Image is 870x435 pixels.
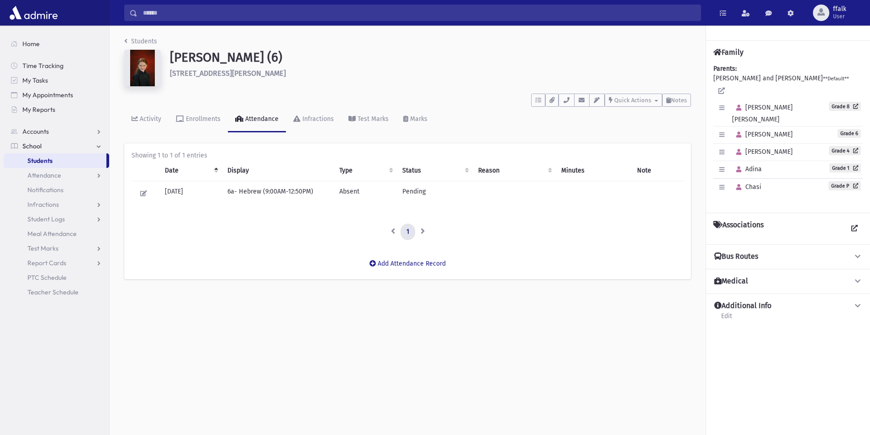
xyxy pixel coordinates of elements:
[124,107,169,132] a: Activity
[838,129,861,138] span: Grade 6
[632,160,684,181] th: Note
[159,181,222,206] td: [DATE]
[27,230,77,238] span: Meal Attendance
[364,256,452,272] button: Add Attendance Record
[243,115,279,123] div: Attendance
[605,94,662,107] button: Quick Actions
[124,50,161,86] img: 2QAAAAAAAAAAAAAAAAAAAAAAAAAAAAAAAAAAAAAAAAAAAAAAAAAAAAAAAAAAAAAAAAAAAAAAAAAAAAAAAAAAAAAAAAAAAAAAA...
[301,115,334,123] div: Infractions
[713,220,764,237] h4: Associations
[671,97,687,104] span: Notes
[27,186,63,194] span: Notifications
[4,270,109,285] a: PTC Schedule
[713,64,863,205] div: [PERSON_NAME] and [PERSON_NAME]
[401,224,415,240] a: 1
[4,73,109,88] a: My Tasks
[170,69,691,78] h6: [STREET_ADDRESS][PERSON_NAME]
[27,259,66,267] span: Report Cards
[4,183,109,197] a: Notifications
[713,65,737,73] b: Parents:
[27,244,58,252] span: Test Marks
[4,37,109,51] a: Home
[286,107,341,132] a: Infractions
[132,151,684,160] div: Showing 1 to 1 of 1 entries
[4,58,109,73] a: Time Tracking
[732,104,793,123] span: [PERSON_NAME] [PERSON_NAME]
[356,115,389,123] div: Test Marks
[846,220,863,237] a: View all Associations
[22,40,40,48] span: Home
[334,181,397,206] td: Absent
[27,157,53,165] span: Students
[27,273,67,282] span: PTC Schedule
[22,76,48,84] span: My Tasks
[27,171,61,179] span: Attendance
[169,107,228,132] a: Enrollments
[732,165,762,173] span: Adina
[7,4,60,22] img: AdmirePro
[714,301,771,311] h4: Additional Info
[4,88,109,102] a: My Appointments
[341,107,396,132] a: Test Marks
[829,163,861,173] a: Grade 1
[473,160,556,181] th: Reason: activate to sort column ascending
[137,187,150,200] button: Edit
[124,37,157,50] nav: breadcrumb
[170,50,691,65] h1: [PERSON_NAME] (6)
[714,277,748,286] h4: Medical
[4,153,106,168] a: Students
[137,5,701,21] input: Search
[408,115,427,123] div: Marks
[159,160,222,181] th: Date: activate to sort column descending
[22,105,55,114] span: My Reports
[833,13,846,20] span: User
[397,181,473,206] td: Pending
[4,139,109,153] a: School
[4,285,109,299] a: Teacher Schedule
[4,212,109,226] a: Student Logs
[396,107,435,132] a: Marks
[4,102,109,117] a: My Reports
[184,115,221,123] div: Enrollments
[124,37,157,45] a: Students
[732,183,761,191] span: Chasi
[397,160,473,181] th: Status: activate to sort column ascending
[22,127,49,136] span: Accounts
[228,107,286,132] a: Attendance
[614,97,651,104] span: Quick Actions
[829,146,861,155] a: Grade 4
[334,160,397,181] th: Type: activate to sort column ascending
[27,215,65,223] span: Student Logs
[713,252,863,262] button: Bus Routes
[222,160,333,181] th: Display
[828,181,861,190] a: Grade P
[222,181,333,206] td: 6a- Hebrew (9:00AM-12:50PM)
[27,288,79,296] span: Teacher Schedule
[713,301,863,311] button: Additional Info
[732,131,793,138] span: [PERSON_NAME]
[732,148,793,156] span: [PERSON_NAME]
[22,91,73,99] span: My Appointments
[662,94,691,107] button: Notes
[4,197,109,212] a: Infractions
[27,200,59,209] span: Infractions
[4,256,109,270] a: Report Cards
[138,115,161,123] div: Activity
[829,102,861,111] a: Grade 8
[22,62,63,70] span: Time Tracking
[4,168,109,183] a: Attendance
[713,48,743,57] h4: Family
[22,142,42,150] span: School
[833,5,846,13] span: ffalk
[556,160,632,181] th: Minutes
[4,124,109,139] a: Accounts
[4,241,109,256] a: Test Marks
[721,311,733,327] a: Edit
[4,226,109,241] a: Meal Attendance
[713,277,863,286] button: Medical
[714,252,758,262] h4: Bus Routes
